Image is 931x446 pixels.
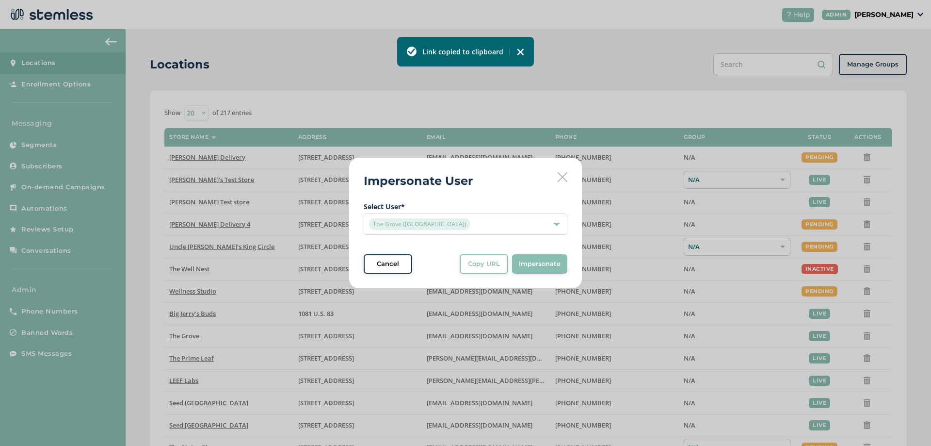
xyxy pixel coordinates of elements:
[460,254,508,274] button: Copy URL
[516,48,524,56] img: icon-toast-close-54bf22bf.svg
[364,201,567,212] label: Select User
[468,259,500,269] span: Copy URL
[422,47,503,57] label: Link copied to clipboard
[364,254,412,274] button: Cancel
[407,47,417,56] img: icon-toast-success-78f41570.svg
[883,399,931,446] iframe: Chat Widget
[364,172,473,190] h2: Impersonate User
[512,254,567,274] button: Impersonate
[519,259,561,269] span: Impersonate
[377,259,399,269] span: Cancel
[369,218,470,230] span: The Grove ([GEOGRAPHIC_DATA])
